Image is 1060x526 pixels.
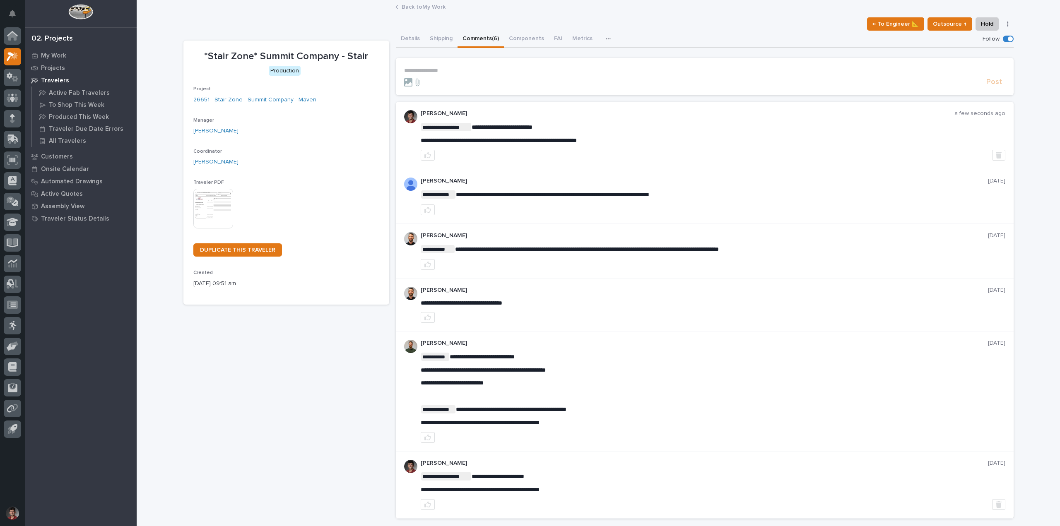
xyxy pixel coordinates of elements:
[988,287,1005,294] p: [DATE]
[567,31,597,48] button: Metrics
[25,62,137,74] a: Projects
[421,150,435,161] button: like this post
[988,340,1005,347] p: [DATE]
[68,4,93,19] img: Workspace Logo
[25,187,137,200] a: Active Quotes
[25,74,137,86] a: Travelers
[193,158,238,166] a: [PERSON_NAME]
[25,163,137,175] a: Onsite Calendar
[41,153,73,161] p: Customers
[421,432,435,443] button: like this post
[4,5,21,22] button: Notifications
[504,31,549,48] button: Components
[31,34,73,43] div: 02. Projects
[933,19,967,29] span: Outsource ↑
[193,86,211,91] span: Project
[421,460,988,467] p: [PERSON_NAME]
[32,135,137,147] a: All Travelers
[404,340,417,353] img: AATXAJw4slNr5ea0WduZQVIpKGhdapBAGQ9xVsOeEvl5=s96-c
[421,312,435,323] button: like this post
[976,17,999,31] button: Hold
[193,279,379,288] p: [DATE] 09:51 am
[421,232,988,239] p: [PERSON_NAME]
[404,110,417,123] img: ROij9lOReuV7WqYxWfnW
[49,137,86,145] p: All Travelers
[421,287,988,294] p: [PERSON_NAME]
[41,190,83,198] p: Active Quotes
[25,150,137,163] a: Customers
[32,99,137,110] a: To Shop This Week
[404,178,417,191] img: AOh14GjpcA6ydKGAvwfezp8OhN30Q3_1BHk5lQOeczEvCIoEuGETHm2tT-JUDAHyqffuBe4ae2BInEDZwLlH3tcCd_oYlV_i4...
[988,460,1005,467] p: [DATE]
[25,175,137,187] a: Automated Drawings
[200,247,275,253] span: DUPLICATE THIS TRAVELER
[49,125,123,133] p: Traveler Due Date Errors
[41,166,89,173] p: Onsite Calendar
[992,499,1005,510] button: Delete post
[988,232,1005,239] p: [DATE]
[872,19,919,29] span: ← To Engineer 📐
[32,87,137,98] a: Active Fab Travelers
[41,215,109,223] p: Traveler Status Details
[49,113,109,121] p: Produced This Week
[193,118,214,123] span: Manager
[983,36,1000,43] p: Follow
[193,149,222,154] span: Coordinator
[193,50,379,62] p: *Stair Zone* Summit Company - Stair
[986,77,1002,87] span: Post
[421,499,435,510] button: like this post
[41,203,84,210] p: Assembly View
[988,178,1005,185] p: [DATE]
[269,66,301,76] div: Production
[10,10,21,23] div: Notifications
[421,204,435,215] button: like this post
[193,243,282,257] a: DUPLICATE THIS TRAVELER
[25,49,137,62] a: My Work
[421,110,954,117] p: [PERSON_NAME]
[927,17,972,31] button: Outsource ↑
[404,460,417,473] img: ROij9lOReuV7WqYxWfnW
[867,17,924,31] button: ← To Engineer 📐
[41,77,69,84] p: Travelers
[404,287,417,300] img: AGNmyxaji213nCK4JzPdPN3H3CMBhXDSA2tJ_sy3UIa5=s96-c
[425,31,458,48] button: Shipping
[954,110,1005,117] p: a few seconds ago
[421,178,988,185] p: [PERSON_NAME]
[32,111,137,122] a: Produced This Week
[193,96,316,104] a: 26651 - Stair Zone - Summit Company - Maven
[193,127,238,135] a: [PERSON_NAME]
[25,200,137,212] a: Assembly View
[25,212,137,225] a: Traveler Status Details
[421,340,988,347] p: [PERSON_NAME]
[49,101,104,109] p: To Shop This Week
[49,89,110,97] p: Active Fab Travelers
[41,65,65,72] p: Projects
[421,259,435,270] button: like this post
[404,232,417,245] img: AGNmyxaji213nCK4JzPdPN3H3CMBhXDSA2tJ_sy3UIa5=s96-c
[458,31,504,48] button: Comments (6)
[549,31,567,48] button: FAI
[396,31,425,48] button: Details
[983,77,1005,87] button: Post
[193,270,213,275] span: Created
[193,180,224,185] span: Traveler PDF
[992,150,1005,161] button: Delete post
[41,52,66,60] p: My Work
[32,123,137,135] a: Traveler Due Date Errors
[402,2,446,11] a: Back toMy Work
[41,178,103,185] p: Automated Drawings
[981,19,993,29] span: Hold
[4,504,21,522] button: users-avatar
